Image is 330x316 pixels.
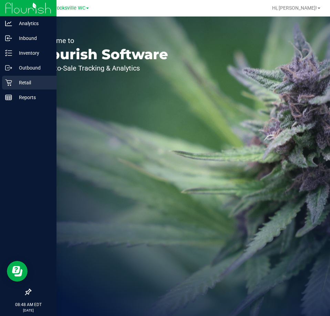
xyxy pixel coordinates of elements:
[272,5,317,11] span: Hi, [PERSON_NAME]!
[37,65,168,72] p: Seed-to-Sale Tracking & Analytics
[3,302,53,308] p: 08:48 AM EDT
[37,48,168,61] p: Flourish Software
[52,5,85,11] span: Brooksville WC
[12,93,53,102] p: Reports
[5,64,12,71] inline-svg: Outbound
[3,308,53,313] p: [DATE]
[12,49,53,57] p: Inventory
[5,50,12,56] inline-svg: Inventory
[5,94,12,101] inline-svg: Reports
[5,35,12,42] inline-svg: Inbound
[12,64,53,72] p: Outbound
[12,78,53,87] p: Retail
[5,20,12,27] inline-svg: Analytics
[37,37,168,44] p: Welcome to
[7,261,28,282] iframe: Resource center
[5,79,12,86] inline-svg: Retail
[12,19,53,28] p: Analytics
[12,34,53,42] p: Inbound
